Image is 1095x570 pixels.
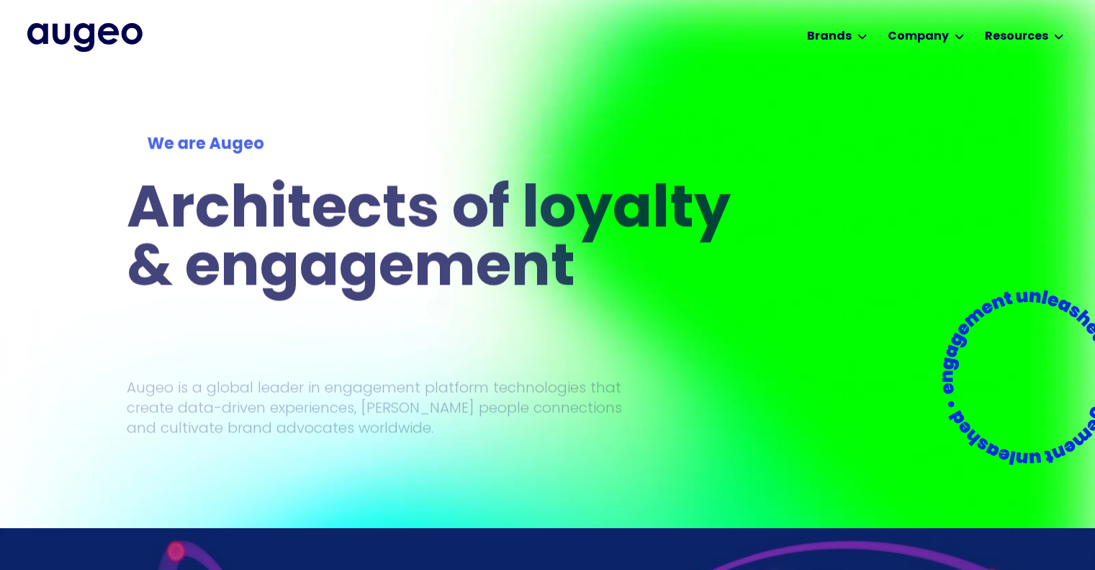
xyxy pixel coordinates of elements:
[147,133,728,158] div: We are Augeo
[985,28,1048,45] div: Resources
[127,378,622,438] p: Augeo is a global leader in engagement platform technologies that create data-driven experiences,...
[127,183,749,300] h1: Architects of loyalty & engagement
[807,28,852,45] div: Brands
[27,23,143,52] a: home
[27,23,143,52] img: Augeo's full logo in midnight blue.
[888,28,949,45] div: Company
